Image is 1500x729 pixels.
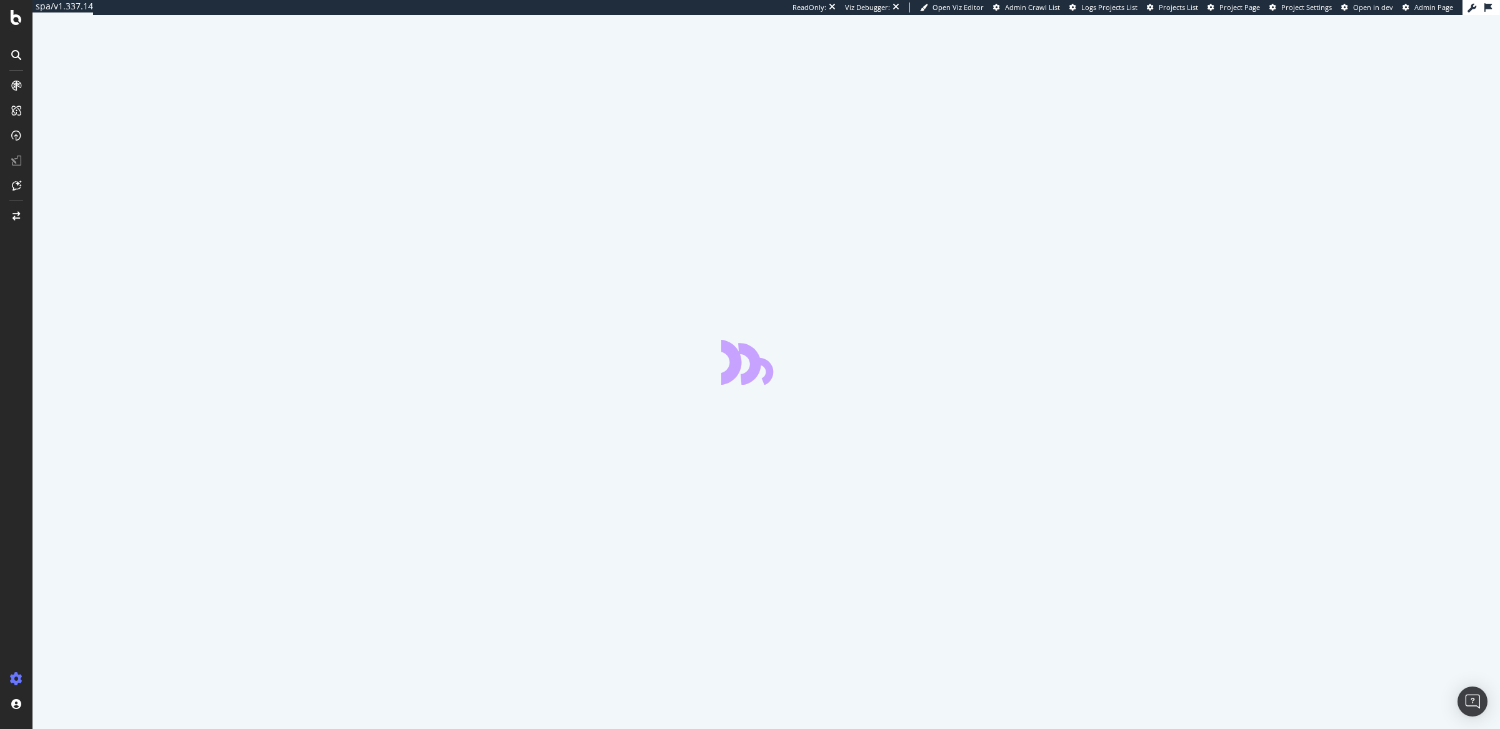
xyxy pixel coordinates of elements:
span: Project Settings [1281,2,1332,12]
div: Open Intercom Messenger [1457,687,1487,717]
span: Logs Projects List [1081,2,1137,12]
a: Project Settings [1269,2,1332,12]
span: Admin Crawl List [1005,2,1060,12]
a: Admin Page [1402,2,1453,12]
span: Project Page [1219,2,1260,12]
a: Logs Projects List [1069,2,1137,12]
div: animation [721,340,811,385]
a: Admin Crawl List [993,2,1060,12]
span: Open in dev [1353,2,1393,12]
a: Project Page [1207,2,1260,12]
div: Viz Debugger: [845,2,890,12]
span: Admin Page [1414,2,1453,12]
span: Open Viz Editor [932,2,984,12]
a: Open in dev [1341,2,1393,12]
span: Projects List [1159,2,1198,12]
a: Open Viz Editor [920,2,984,12]
a: Projects List [1147,2,1198,12]
div: ReadOnly: [792,2,826,12]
